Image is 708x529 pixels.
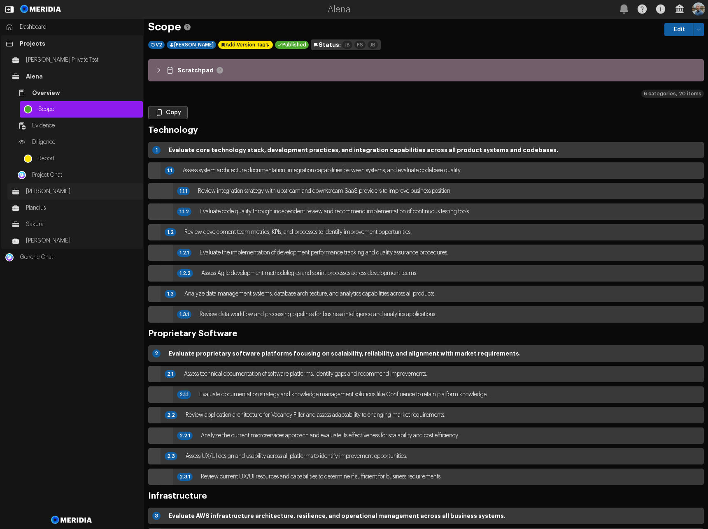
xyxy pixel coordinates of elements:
[354,41,366,49] div: PS
[32,138,139,146] span: Diligence
[152,349,161,358] div: 2
[177,390,191,399] div: 2.1.1
[20,101,143,118] a: Scope
[14,118,143,134] a: Evidence
[148,106,188,119] button: Copy
[201,432,700,440] p: Analyze the current microservices approach and evaluate its effectiveness for scalability and cos...
[319,41,341,49] span: Status:
[26,204,139,212] span: Plancius
[38,105,139,113] span: Scope
[150,61,702,79] button: Scratchpad
[165,166,175,175] div: 1.1
[165,370,176,378] div: 2.1
[148,41,165,49] div: V 2
[177,432,193,440] div: 2.2.1
[169,146,700,154] p: Evaluate core technology stack, development practices, and integration capabilities across all pr...
[1,249,143,266] a: Generic ChatGeneric Chat
[200,208,700,216] p: Evaluate code quality through independent review and recommend implementation of continuous testi...
[165,411,177,419] div: 2.2
[32,171,139,179] span: Project Chat
[7,216,143,233] a: Sakura
[177,208,191,216] div: 1.1.2
[177,269,193,277] div: 1.2.2
[342,41,352,49] div: JB
[275,41,309,49] div: By Jon Brookes on 7/18/2025, 11:37:35 AM
[201,473,700,481] p: Review current UX/UI resources and capabilities to determine if sufficient for business requireme...
[152,146,161,154] div: 1
[1,19,143,35] a: Dashboard
[169,349,700,358] p: Evaluate proprietary software platforms focusing on scalability, reliability, and alignment with ...
[20,39,139,48] span: Projects
[165,290,176,298] div: 1.3
[20,253,139,261] span: Generic Chat
[5,253,14,261] img: Generic Chat
[148,23,193,31] h1: Scope
[184,370,700,378] p: Assess technical documentation of software platforms, identify gaps and recommend improvements.
[32,122,139,130] span: Evidence
[186,411,700,419] p: Review application architecture for Vacancy Filler and assess adaptability to changing market req...
[200,310,700,319] p: Review data workflow and processing pipelines for business intelligence and analytics applications.
[167,41,216,49] div: [PERSON_NAME]
[218,41,273,49] div: Click to add version tag
[152,512,161,520] div: 3
[18,171,26,179] img: Project Chat
[177,187,190,195] div: 1.1.1
[7,233,143,249] a: [PERSON_NAME]
[165,452,177,460] div: 2.3
[184,290,700,298] p: Analyze data management systems, database architecture, and analytics capabilities across all pro...
[183,166,700,175] p: Assess system architecture documentation, integration capabilities between systems, and evaluate ...
[26,220,139,229] span: Sakura
[7,183,143,200] a: [PERSON_NAME]
[692,2,705,16] img: Profile Icon
[20,150,143,167] a: Report
[20,23,139,31] span: Dashboard
[32,89,139,97] span: Overview
[26,237,139,245] span: [PERSON_NAME]
[14,85,143,101] a: Overview
[177,249,191,257] div: 1.2.1
[7,52,143,68] a: [PERSON_NAME] Private Test
[186,452,700,460] p: Assess UX/UI design and usability across all platforms to identify improvement opportunities.
[14,167,143,183] a: Project ChatProject Chat
[368,41,378,49] div: JB
[26,187,139,196] span: [PERSON_NAME]
[26,72,139,81] span: Alena
[1,35,143,52] a: Projects
[38,155,139,163] span: Report
[641,90,704,98] div: 6 categories, 20 items
[201,269,700,277] p: Assess Agile development methodologies and sprint processes across development teams.
[177,310,191,319] div: 1.3.1
[184,228,700,236] p: Review development team metrics, KPIs, and processes to identify improvement opportunities.
[148,330,704,338] h2: Proprietary Software
[50,511,94,529] img: Meridia Logo
[664,23,694,36] button: Edit
[200,249,700,257] p: Evaluate the implementation of development performance tracking and quality assurance procedures.
[148,126,704,134] h2: Technology
[198,187,700,195] p: Review integration strategy with upstream and downstream SaaS providers to improve business posit...
[148,492,704,500] h2: Infrastructure
[177,66,214,74] strong: Scratchpad
[26,56,139,64] span: [PERSON_NAME] Private Test
[199,390,700,399] p: Evaluate documentation strategy and knowledge management solutions like Confluence to retain plat...
[169,512,700,520] p: Evaluate AWS infrastructure architecture, resilience, and operational management across all busin...
[177,473,193,481] div: 2.3.1
[694,23,704,36] button: Edit
[165,228,176,236] div: 1.2
[7,200,143,216] a: Plancius
[14,134,143,150] a: Diligence
[7,68,143,85] a: Alena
